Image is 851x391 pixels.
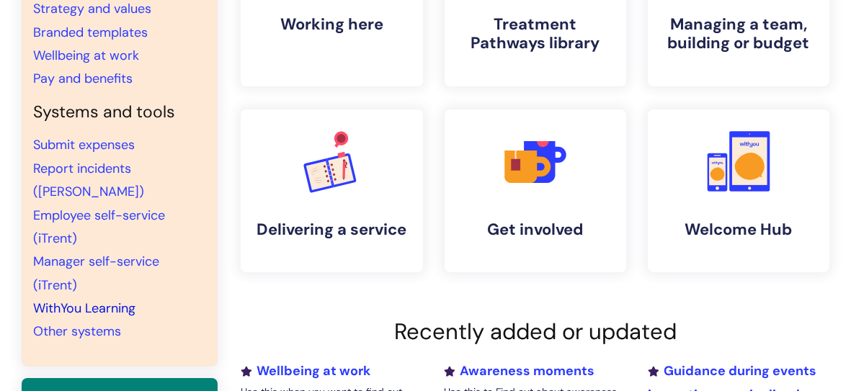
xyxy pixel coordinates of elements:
[241,318,829,345] h2: Recently added or updated
[445,109,626,272] a: Get involved
[33,323,121,340] a: Other systems
[33,47,139,64] a: Wellbeing at work
[444,362,594,379] a: Awareness moments
[33,160,144,200] a: Report incidents ([PERSON_NAME])
[241,109,422,272] a: Delivering a service
[648,109,829,272] a: Welcome Hub
[33,102,206,122] h4: Systems and tools
[241,362,370,379] a: Wellbeing at work
[33,207,165,247] a: Employee self-service (iTrent)
[659,220,818,239] h4: Welcome Hub
[456,15,615,53] h4: Treatment Pathways library
[252,220,411,239] h4: Delivering a service
[33,70,133,87] a: Pay and benefits
[659,15,818,53] h4: Managing a team, building or budget
[456,220,615,239] h4: Get involved
[33,300,135,317] a: WithYou Learning
[33,253,159,293] a: Manager self-service (iTrent)
[33,24,148,41] a: Branded templates
[33,136,135,153] a: Submit expenses
[252,15,411,34] h4: Working here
